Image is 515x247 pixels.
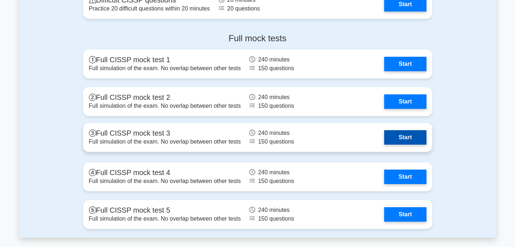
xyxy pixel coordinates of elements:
[83,33,432,44] h4: Full mock tests
[384,207,426,222] a: Start
[384,130,426,145] a: Start
[384,170,426,184] a: Start
[384,57,426,71] a: Start
[384,94,426,109] a: Start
